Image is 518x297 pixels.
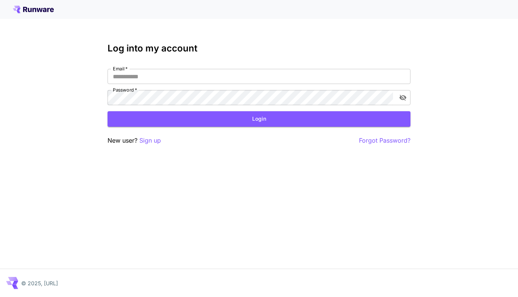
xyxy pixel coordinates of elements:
[139,136,161,145] button: Sign up
[108,111,410,127] button: Login
[21,279,58,287] p: © 2025, [URL]
[108,43,410,54] h3: Log into my account
[113,87,137,93] label: Password
[113,65,128,72] label: Email
[359,136,410,145] button: Forgot Password?
[396,91,410,104] button: toggle password visibility
[108,136,161,145] p: New user?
